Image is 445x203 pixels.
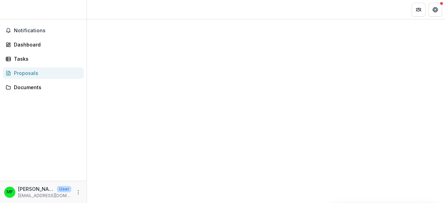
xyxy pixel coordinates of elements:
button: Partners [412,3,426,17]
div: Documents [14,84,78,91]
a: Tasks [3,53,84,65]
p: [EMAIL_ADDRESS][DOMAIN_NAME] [18,193,71,199]
a: Proposals [3,67,84,79]
button: Notifications [3,25,84,36]
p: User [57,186,71,192]
span: Notifications [14,28,81,34]
p: [PERSON_NAME] Hazwan Bin [PERSON_NAME] [18,185,54,193]
div: Muhammad Amirul Hazwan Bin Mohd Faiz [7,190,13,194]
div: Application Created [180,179,268,188]
div: Proposals [14,69,78,77]
button: Get Help [428,3,442,17]
button: Close [272,177,281,185]
div: Dashboard [14,41,78,48]
a: Dashboard [3,39,84,50]
div: Form application has been created [180,188,271,196]
a: Documents [3,82,84,93]
button: More [74,188,82,196]
div: Tasks [14,55,78,62]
